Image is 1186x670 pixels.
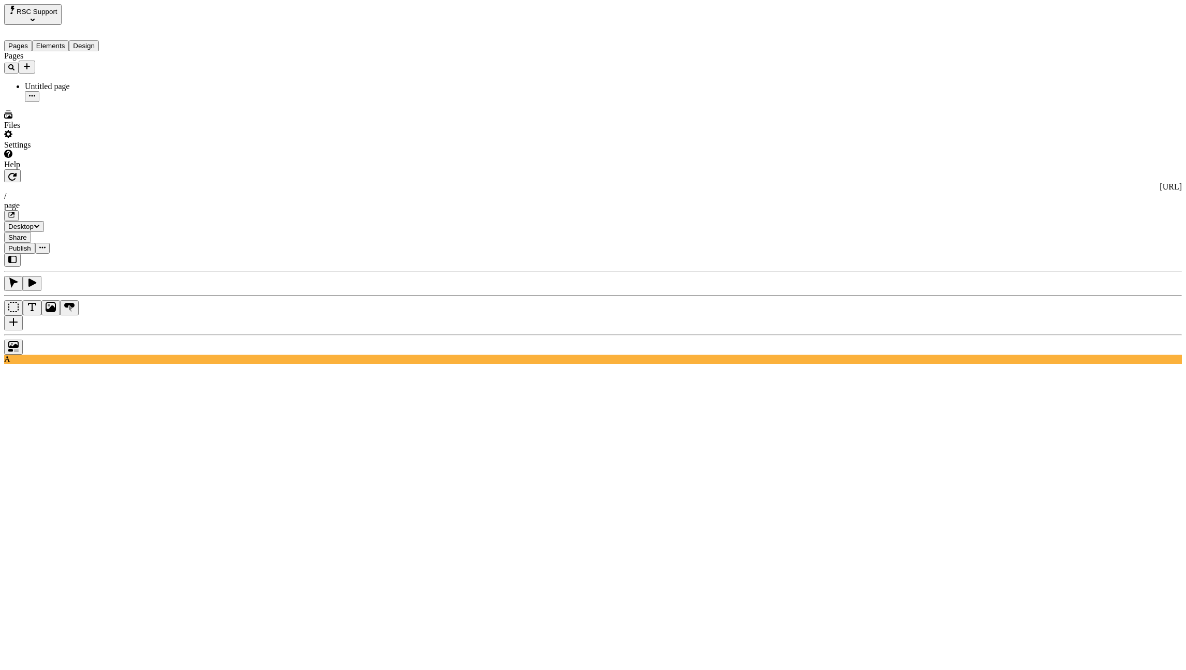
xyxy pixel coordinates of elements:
[4,243,35,254] button: Publish
[4,201,1182,210] div: page
[4,221,44,232] button: Desktop
[4,8,151,18] p: Cookie Test Route
[4,192,1182,201] div: /
[4,121,148,130] div: Files
[4,160,148,169] div: Help
[4,182,1182,192] div: [URL]
[4,40,32,51] button: Pages
[4,4,62,25] button: Select site
[8,234,27,241] span: Share
[8,244,31,252] span: Publish
[60,300,79,315] button: Button
[8,223,34,230] span: Desktop
[4,140,148,150] div: Settings
[69,40,99,51] button: Design
[41,300,60,315] button: Image
[25,82,148,91] div: Untitled page
[4,232,31,243] button: Share
[4,300,23,315] button: Box
[17,8,57,16] span: RSC Support
[4,51,148,61] div: Pages
[19,61,35,74] button: Add new
[32,40,69,51] button: Elements
[4,355,1182,364] div: A
[23,300,41,315] button: Text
